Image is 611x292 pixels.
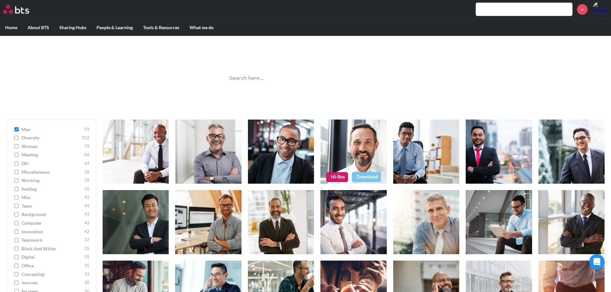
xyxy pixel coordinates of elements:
img: Georgia Rapley [592,2,608,17]
label: People & Learning [91,19,138,36]
a: + [577,4,588,15]
h1: Image Gallery [219,42,392,57]
span: 42 [84,220,89,226]
input: innovation 42 [14,229,19,234]
span: journey [21,279,83,286]
input: concepting 33 [14,272,19,277]
a: Go home [3,5,41,14]
span: 64 [84,160,89,167]
span: 58 [84,169,89,175]
span: team [21,203,83,209]
input: Black and White 35 [14,246,19,251]
input: computer 42 [14,221,19,225]
span: man [21,126,83,133]
span: 35 [84,254,89,260]
input: team 44 [14,204,19,208]
label: Sharing Hubs [54,19,91,36]
input: teamwork 37 [14,238,19,242]
span: 37 [84,237,89,243]
a: Ask a Question/Provide Feedback [268,94,343,100]
a: Download [352,172,381,182]
span: digital [21,254,83,260]
span: 35 [84,263,89,269]
span: 42 [84,229,89,235]
span: Black and White [21,246,83,252]
span: DEI [21,160,83,167]
div: Open Intercom Messenger [589,254,605,270]
input: DEI 64 [14,161,19,166]
span: teamwork [21,237,83,243]
span: background [21,211,83,218]
span: concepting [21,271,83,278]
span: computer [21,220,83,226]
span: 102 [82,135,89,141]
span: misc [21,194,83,201]
input: meeting 66 [14,153,19,157]
span: innovation [21,229,83,235]
span: 45 [84,194,89,201]
span: working [21,177,83,184]
span: 30 [84,279,89,286]
input: office 35 [14,263,19,268]
span: 66 [84,152,89,158]
input: background 43 [14,212,19,217]
input: miscellaneous 58 [14,170,19,174]
input: Search here… [225,70,386,87]
span: meeting [21,152,83,158]
span: 79 [84,143,89,150]
input: diversity 102 [14,136,19,140]
p: Best reusable photos in one place [219,56,392,63]
span: 33 [84,271,89,278]
input: journey 30 [14,280,19,285]
img: BTS Logo [3,5,29,14]
span: 50 [84,186,89,192]
span: diversity [21,135,80,141]
input: working 58 [14,178,19,183]
span: 59 [84,126,89,133]
label: What we do [184,19,219,36]
span: 35 [84,246,89,252]
label: Tools & Resources [138,19,184,36]
input: man 59 [14,127,19,132]
span: 43 [84,211,89,218]
span: miscellaneous [21,169,83,175]
span: smiling [21,186,83,192]
input: misc 45 [14,195,19,200]
span: 58 [84,177,89,184]
input: digital 35 [14,255,19,259]
label: About BTS [22,19,54,36]
input: woman 79 [14,144,19,149]
span: office [21,263,83,269]
a: Hi-Res [326,172,348,182]
a: Profile [592,2,608,17]
input: smiling 50 [14,187,19,191]
span: woman [21,143,83,150]
span: 44 [84,203,89,209]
